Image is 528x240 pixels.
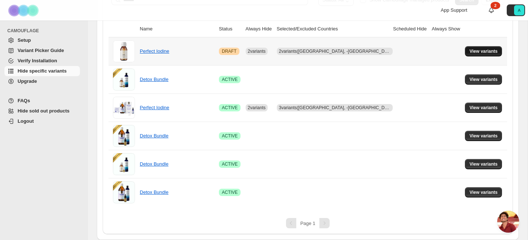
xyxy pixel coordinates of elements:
div: Open chat [497,211,519,233]
span: App Support [441,7,467,13]
button: Avatar with initials A [507,4,525,16]
a: Detox Bundle [140,77,168,82]
img: Camouflage [6,0,43,21]
span: ACTIVE [222,77,238,82]
span: 2 variants [248,49,266,54]
a: FAQs [4,96,80,106]
a: Setup [4,35,80,45]
button: View variants [465,131,502,141]
img: Perfect Iodine [113,40,135,62]
span: View variants [469,77,498,82]
span: 3 variants ([GEOGRAPHIC_DATA], -[GEOGRAPHIC_DATA]) [279,105,395,110]
a: Perfect Iodine [140,105,169,110]
span: 2 variants [248,105,266,110]
span: Upgrade [18,78,37,84]
span: Setup [18,37,31,43]
a: Verify Installation [4,56,80,66]
a: Detox Bundle [140,161,168,167]
button: View variants [465,74,502,85]
th: Always Hide [243,21,275,37]
span: View variants [469,189,498,195]
th: Name [137,21,217,37]
a: Detox Bundle [140,133,168,139]
button: View variants [465,159,502,169]
span: View variants [469,48,498,54]
span: Logout [18,118,34,124]
img: Detox Bundle [113,153,135,175]
span: ACTIVE [222,105,238,111]
span: View variants [469,105,498,111]
img: Detox Bundle [113,69,135,91]
a: Hide sold out products [4,106,80,116]
span: Page 1 [300,221,315,226]
span: View variants [469,133,498,139]
span: View variants [469,161,498,167]
a: 2 [488,7,495,14]
span: DRAFT [222,48,236,54]
a: Upgrade [4,76,80,86]
img: Perfect Iodine [113,97,135,119]
span: ACTIVE [222,189,238,195]
a: Detox Bundle [140,189,168,195]
span: Hide sold out products [18,108,70,114]
span: FAQs [18,98,30,103]
a: Hide specific variants [4,66,80,76]
div: 2 [491,2,500,9]
span: Hide specific variants [18,68,67,74]
span: ACTIVE [222,161,238,167]
th: Scheduled Hide [391,21,430,37]
button: View variants [465,46,502,56]
span: Verify Installation [18,58,57,63]
img: Detox Bundle [113,125,135,147]
a: Logout [4,116,80,126]
th: Selected/Excluded Countries [275,21,391,37]
span: ACTIVE [222,133,238,139]
a: Perfect Iodine [140,48,169,54]
nav: Pagination [109,218,507,228]
span: 2 variants ([GEOGRAPHIC_DATA], -[GEOGRAPHIC_DATA]) [279,49,395,54]
th: Always Show [430,21,463,37]
img: Detox Bundle [113,181,135,203]
text: A [518,8,521,12]
button: View variants [465,103,502,113]
th: Status [217,21,243,37]
span: CAMOUFLAGE [7,28,83,34]
span: Avatar with initials A [514,5,524,15]
button: View variants [465,187,502,197]
a: Variant Picker Guide [4,45,80,56]
span: Variant Picker Guide [18,48,64,53]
